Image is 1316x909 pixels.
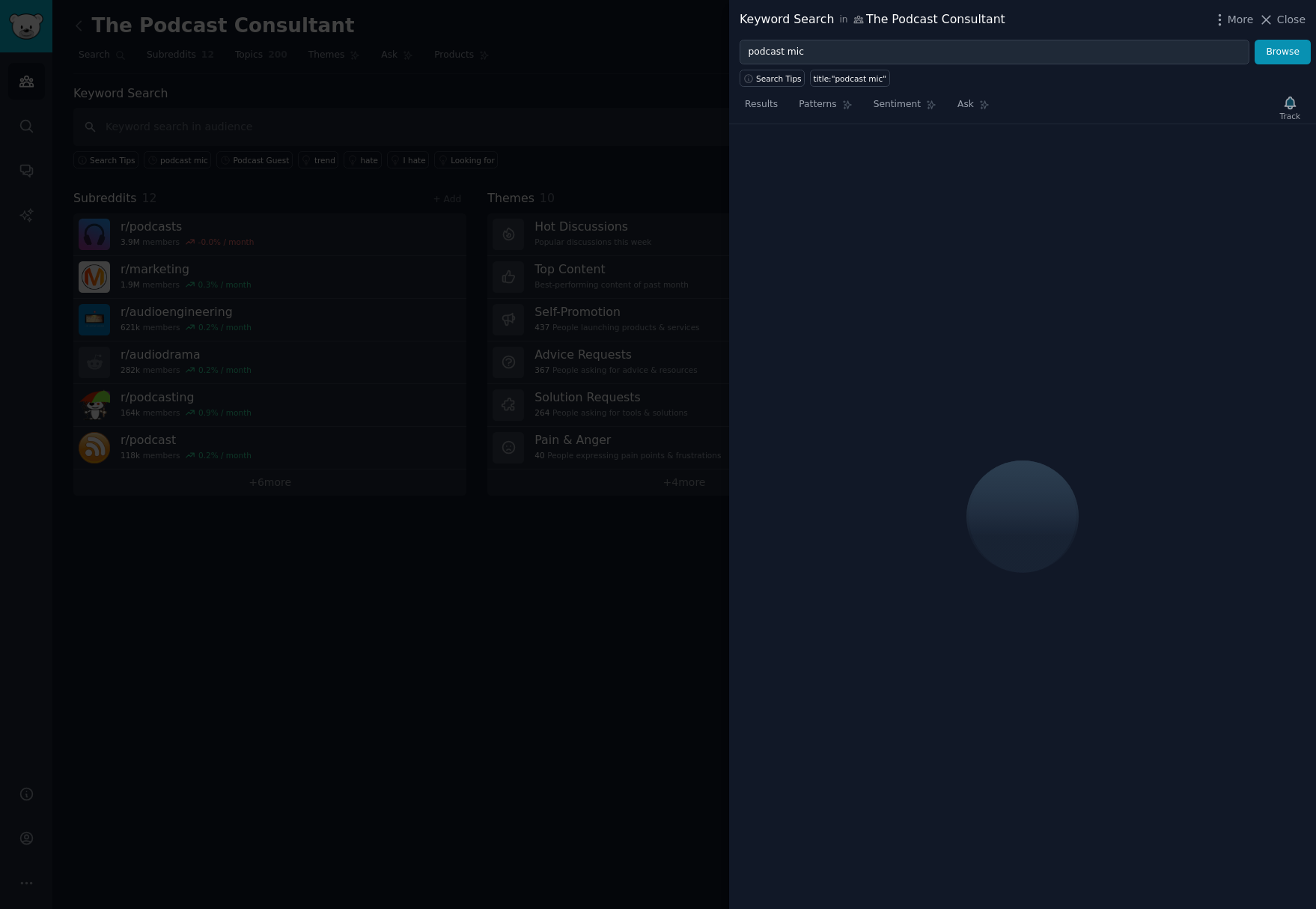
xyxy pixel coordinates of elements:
button: Close [1258,12,1306,28]
a: Patterns [793,93,857,124]
span: Sentiment [874,98,921,112]
span: Ask [957,98,974,112]
div: title:"podcast mic" [814,73,887,84]
a: title:"podcast mic" [810,70,890,87]
input: Try a keyword related to your business [740,40,1249,65]
div: Keyword Search The Podcast Consultant [740,10,1005,29]
span: Search Tips [756,73,802,84]
a: Results [740,93,783,124]
span: More [1228,12,1254,28]
button: More [1212,12,1254,28]
a: Ask [952,93,995,124]
a: Sentiment [868,93,942,124]
span: Patterns [799,98,836,112]
span: in [839,13,847,27]
span: Results [745,98,778,112]
button: Search Tips [740,70,805,87]
span: Close [1277,12,1306,28]
button: Browse [1255,40,1311,65]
